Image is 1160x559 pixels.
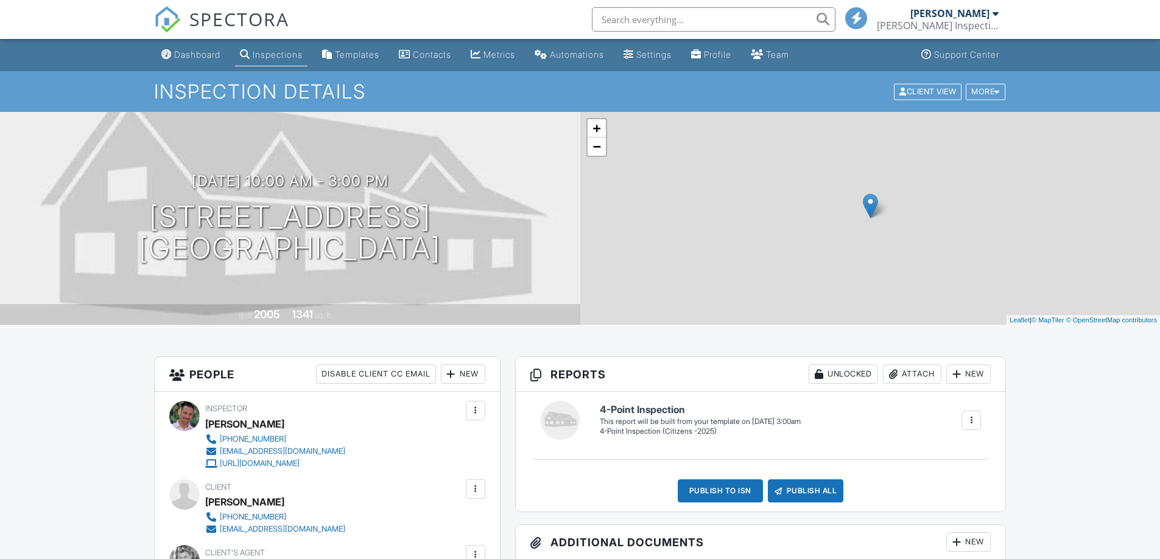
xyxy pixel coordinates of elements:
[946,364,991,384] div: New
[154,6,181,33] img: The Best Home Inspection Software - Spectora
[220,524,345,534] div: [EMAIL_ADDRESS][DOMAIN_NAME]
[910,7,990,19] div: [PERSON_NAME]
[205,415,284,433] div: [PERSON_NAME]
[205,511,345,523] a: [PHONE_NUMBER]
[220,434,286,444] div: [PHONE_NUMBER]
[205,482,231,491] span: Client
[220,446,345,456] div: [EMAIL_ADDRESS][DOMAIN_NAME]
[192,173,388,189] h3: [DATE] 10:00 am - 3:00 pm
[235,44,308,66] a: Inspections
[317,44,384,66] a: Templates
[189,6,289,32] span: SPECTORA
[550,49,604,60] div: Automations
[946,532,991,552] div: New
[809,364,878,384] div: Unlocked
[205,457,345,470] a: [URL][DOMAIN_NAME]
[253,49,303,60] div: Inspections
[154,81,1007,102] h1: Inspection Details
[678,479,763,502] div: Publish to ISN
[292,308,313,321] div: 1341
[205,433,345,445] a: [PHONE_NUMBER]
[239,311,252,320] span: Built
[1007,315,1160,325] div: |
[636,49,672,60] div: Settings
[516,357,1006,392] h3: Reports
[600,417,801,426] div: This report will be built from your template on [DATE] 3:00am
[155,357,500,392] h3: People
[316,364,436,384] div: Disable Client CC Email
[768,479,844,502] div: Publish All
[139,201,441,265] h1: [STREET_ADDRESS] [GEOGRAPHIC_DATA]
[254,308,280,321] div: 2005
[205,404,247,413] span: Inspector
[530,44,609,66] a: Automations (Basic)
[335,49,379,60] div: Templates
[483,49,515,60] div: Metrics
[1066,316,1157,324] a: © OpenStreetMap contributors
[894,83,961,100] div: Client View
[220,512,286,522] div: [PHONE_NUMBER]
[1010,316,1030,324] a: Leaflet
[704,49,731,60] div: Profile
[619,44,677,66] a: Settings
[220,459,300,468] div: [URL][DOMAIN_NAME]
[466,44,520,66] a: Metrics
[205,445,345,457] a: [EMAIL_ADDRESS][DOMAIN_NAME]
[315,311,332,320] span: sq. ft.
[600,426,801,437] div: 4-Point Inspection (Citizens -2025)
[205,548,265,557] span: Client's Agent
[893,86,965,95] a: Client View
[592,7,835,32] input: Search everything...
[588,119,606,137] a: Zoom in
[686,44,736,66] a: Company Profile
[916,44,1004,66] a: Support Center
[883,364,941,384] div: Attach
[766,49,789,60] div: Team
[205,523,345,535] a: [EMAIL_ADDRESS][DOMAIN_NAME]
[588,137,606,156] a: Zoom out
[205,493,284,511] div: [PERSON_NAME]
[1032,316,1064,324] a: © MapTiler
[934,49,999,60] div: Support Center
[174,49,220,60] div: Dashboard
[154,16,289,42] a: SPECTORA
[413,49,451,60] div: Contacts
[600,404,801,415] h6: 4-Point Inspection
[746,44,794,66] a: Team
[877,19,999,32] div: Neal Inspections LLC
[441,364,485,384] div: New
[156,44,225,66] a: Dashboard
[394,44,456,66] a: Contacts
[966,83,1005,100] div: More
